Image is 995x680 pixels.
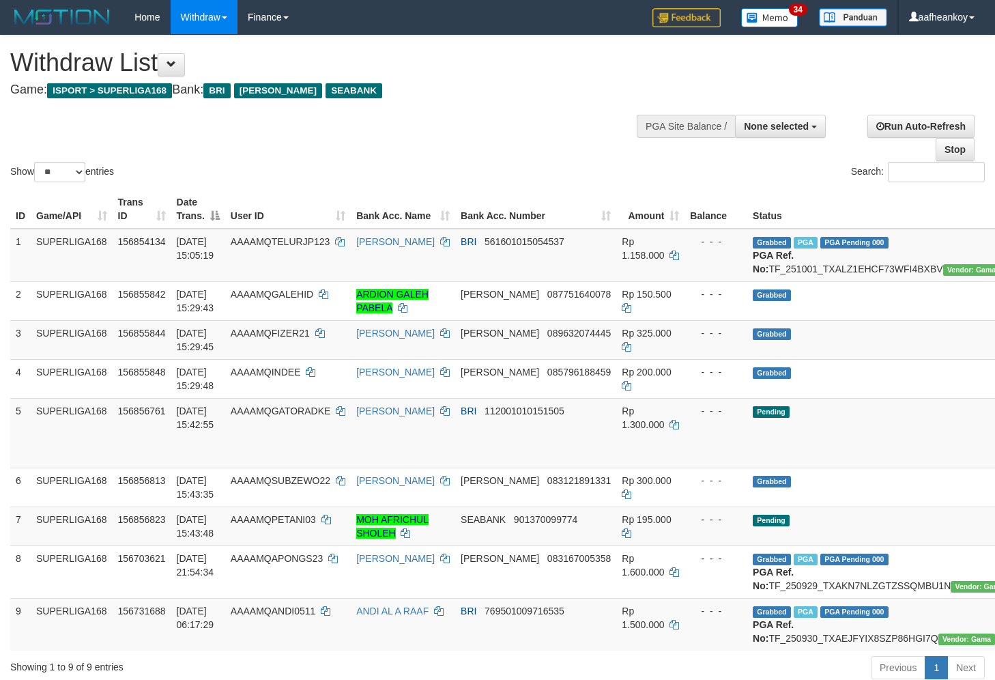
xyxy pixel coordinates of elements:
[231,553,323,564] span: AAAAMQAPONGS23
[10,229,31,282] td: 1
[753,515,790,526] span: Pending
[356,606,429,617] a: ANDI AL A RAAF
[10,655,405,674] div: Showing 1 to 9 of 9 entries
[225,190,351,229] th: User ID: activate to sort column ascending
[753,328,791,340] span: Grabbed
[356,328,435,339] a: [PERSON_NAME]
[177,553,214,578] span: [DATE] 21:54:34
[547,553,611,564] span: Copy 083167005358 to clipboard
[455,190,616,229] th: Bank Acc. Number: activate to sort column ascending
[231,328,310,339] span: AAAAMQFIZER21
[622,236,664,261] span: Rp 1.158.000
[10,7,114,27] img: MOTION_logo.png
[118,236,166,247] span: 156854134
[690,404,742,418] div: - - -
[231,514,316,525] span: AAAAMQPETANI03
[461,236,476,247] span: BRI
[118,289,166,300] span: 156855842
[231,475,330,486] span: AAAAMQSUBZEWO22
[753,367,791,379] span: Grabbed
[735,115,826,138] button: None selected
[351,190,455,229] th: Bank Acc. Name: activate to sort column ascending
[234,83,322,98] span: [PERSON_NAME]
[231,406,331,416] span: AAAAMQGATORADKE
[753,554,791,565] span: Grabbed
[684,190,747,229] th: Balance
[851,162,985,182] label: Search:
[31,507,113,546] td: SUPERLIGA168
[31,229,113,282] td: SUPERLIGA168
[485,606,564,617] span: Copy 769501009716535 to clipboard
[461,289,539,300] span: [PERSON_NAME]
[10,49,650,76] h1: Withdraw List
[622,553,664,578] span: Rp 1.600.000
[31,468,113,507] td: SUPERLIGA168
[231,367,301,378] span: AAAAMQINDEE
[10,398,31,468] td: 5
[622,289,671,300] span: Rp 150.500
[753,567,794,591] b: PGA Ref. No:
[547,328,611,339] span: Copy 089632074445 to clipboard
[820,237,889,249] span: PGA Pending
[47,83,172,98] span: ISPORT > SUPERLIGA168
[947,656,985,679] a: Next
[819,8,887,27] img: panduan.png
[356,289,429,313] a: ARDION GALEH PABELA
[794,554,818,565] span: Marked by aafchhiseyha
[356,236,435,247] a: [PERSON_NAME]
[231,606,316,617] span: AAAAMQANDI0511
[118,367,166,378] span: 156855848
[118,606,166,617] span: 156731688
[177,236,214,261] span: [DATE] 15:05:19
[171,190,225,229] th: Date Trans.: activate to sort column descending
[741,8,798,27] img: Button%20Memo.svg
[31,281,113,320] td: SUPERLIGA168
[622,328,671,339] span: Rp 325.000
[10,598,31,651] td: 9
[113,190,171,229] th: Trans ID: activate to sort column ascending
[118,475,166,486] span: 156856813
[461,553,539,564] span: [PERSON_NAME]
[356,514,429,539] a: MOH AFRICHUL SHOLEH
[637,115,735,138] div: PGA Site Balance /
[10,83,650,97] h4: Game: Bank:
[753,237,791,249] span: Grabbed
[789,3,807,16] span: 34
[652,8,721,27] img: Feedback.jpg
[514,514,577,525] span: Copy 901370099774 to clipboard
[690,287,742,301] div: - - -
[753,289,791,301] span: Grabbed
[690,326,742,340] div: - - -
[231,289,313,300] span: AAAAMQGALEHID
[203,83,230,98] span: BRI
[10,359,31,398] td: 4
[547,289,611,300] span: Copy 087751640078 to clipboard
[867,115,975,138] a: Run Auto-Refresh
[936,138,975,161] a: Stop
[461,606,476,617] span: BRI
[31,598,113,651] td: SUPERLIGA168
[888,162,985,182] input: Search:
[690,235,742,249] div: - - -
[10,468,31,507] td: 6
[547,367,611,378] span: Copy 085796188459 to clipboard
[690,474,742,487] div: - - -
[744,121,809,132] span: None selected
[461,328,539,339] span: [PERSON_NAME]
[925,656,948,679] a: 1
[753,406,790,418] span: Pending
[31,546,113,598] td: SUPERLIGA168
[10,162,114,182] label: Show entries
[10,281,31,320] td: 2
[356,475,435,486] a: [PERSON_NAME]
[118,328,166,339] span: 156855844
[622,514,671,525] span: Rp 195.000
[485,406,564,416] span: Copy 112001010151505 to clipboard
[622,475,671,486] span: Rp 300.000
[177,328,214,352] span: [DATE] 15:29:45
[118,553,166,564] span: 156703621
[622,606,664,630] span: Rp 1.500.000
[31,320,113,359] td: SUPERLIGA168
[794,237,818,249] span: Marked by aafsengchandara
[485,236,564,247] span: Copy 561601015054537 to clipboard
